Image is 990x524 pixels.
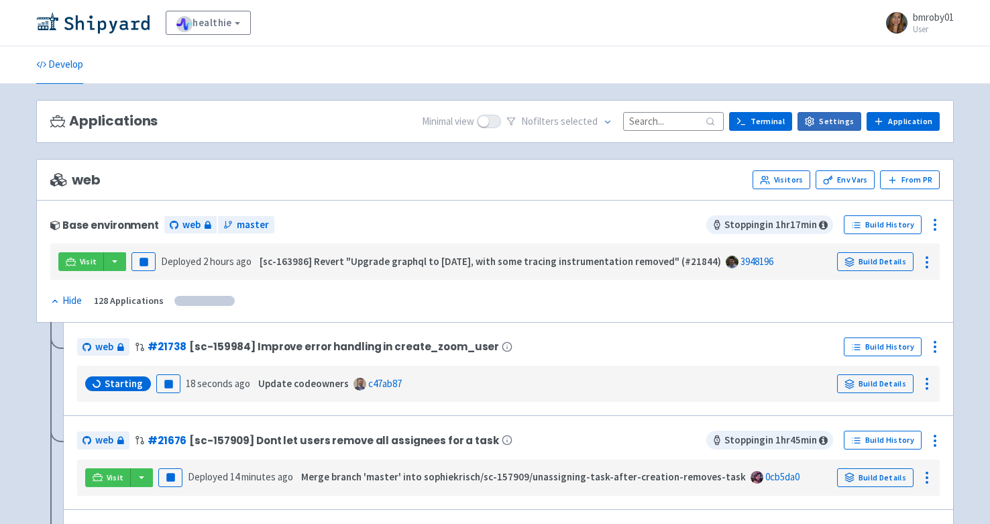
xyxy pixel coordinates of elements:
[706,215,833,234] span: Stopping in 1 hr 17 min
[368,377,402,390] a: c47ab87
[422,114,474,129] span: Minimal view
[50,113,158,129] h3: Applications
[148,433,186,448] a: #21676
[844,337,922,356] a: Build History
[95,433,113,448] span: web
[706,431,833,450] span: Stopping in 1 hr 45 min
[237,217,269,233] span: master
[105,377,143,390] span: Starting
[50,293,82,309] div: Hide
[95,339,113,355] span: web
[36,46,83,84] a: Develop
[94,293,164,309] div: 128 Applications
[182,217,201,233] span: web
[218,216,274,234] a: master
[50,219,159,231] div: Base environment
[753,170,810,189] a: Visitors
[166,11,251,35] a: healthie
[844,215,922,234] a: Build History
[156,374,180,393] button: Pause
[203,255,252,268] time: 2 hours ago
[189,435,498,446] span: [sc-157909] Dont let users remove all assignees for a task
[58,252,104,271] a: Visit
[913,25,954,34] small: User
[107,472,124,483] span: Visit
[260,255,721,268] strong: [sc-163986] Revert "Upgrade graphql to [DATE], with some tracing instrumentation removed" (#21844)
[80,256,97,267] span: Visit
[50,172,100,188] span: web
[740,255,773,268] a: 3948196
[797,112,861,131] a: Settings
[188,470,293,483] span: Deployed
[158,468,182,487] button: Pause
[844,431,922,450] a: Build History
[729,112,792,131] a: Terminal
[50,293,83,309] button: Hide
[161,255,252,268] span: Deployed
[880,170,940,189] button: From PR
[867,112,940,131] a: Application
[816,170,875,189] a: Env Vars
[301,470,746,483] strong: Merge branch 'master' into sophiekrisch/sc-157909/unassigning-task-after-creation-removes-task
[837,374,914,393] a: Build Details
[837,252,914,271] a: Build Details
[189,341,499,352] span: [sc-159984] Improve error handling in create_zoom_user
[913,11,954,23] span: bmroby01
[36,12,150,34] img: Shipyard logo
[77,338,129,356] a: web
[258,377,349,390] strong: Update codeowners
[561,115,598,127] span: selected
[186,377,250,390] time: 18 seconds ago
[148,339,186,354] a: #21738
[765,470,800,483] a: 0cb5da0
[837,468,914,487] a: Build Details
[230,470,293,483] time: 14 minutes ago
[77,431,129,450] a: web
[131,252,156,271] button: Pause
[878,12,954,34] a: bmroby01 User
[85,468,131,487] a: Visit
[164,216,217,234] a: web
[623,112,724,130] input: Search...
[521,114,598,129] span: No filter s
